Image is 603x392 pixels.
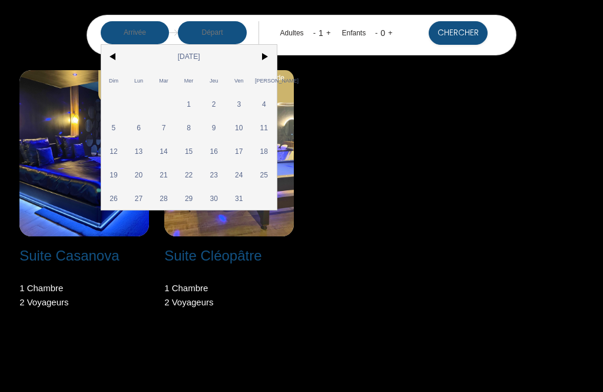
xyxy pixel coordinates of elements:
span: 19 [101,163,127,186]
span: 10 [226,116,251,139]
h2: Suite Cléopâtre [164,249,261,263]
div: Adultes [280,28,308,39]
span: [DATE] [126,45,251,68]
span: 16 [201,139,227,163]
a: + [388,28,393,37]
span: > [251,45,277,68]
span: 15 [176,139,201,163]
a: - [313,28,316,37]
span: 31 [226,186,251,210]
span: [PERSON_NAME] [251,68,277,92]
a: + [326,28,331,37]
p: 1 Chambre [164,281,213,295]
img: guests [169,28,178,37]
span: 12 [101,139,127,163]
span: Mar [151,68,177,92]
img: rental-image [19,70,149,236]
span: 23 [201,163,227,186]
span: s [209,297,214,307]
span: 13 [126,139,151,163]
span: 1 [176,92,201,116]
div: Enfants [342,28,370,39]
span: Lun [126,68,151,92]
span: Jeu [201,68,227,92]
div: 0 [377,24,388,42]
span: 7 [151,116,177,139]
span: 27 [126,186,151,210]
span: 4 [251,92,277,116]
span: < [101,45,127,68]
span: 24 [226,163,251,186]
span: Ven [226,68,251,92]
span: s [64,297,69,307]
p: 2 Voyageur [19,295,68,309]
span: 5 [101,116,127,139]
span: 28 [151,186,177,210]
span: 22 [176,163,201,186]
span: 3 [226,92,251,116]
p: 1 Chambre [19,281,68,295]
span: 2 [201,92,227,116]
span: 9 [201,116,227,139]
span: Mer [176,68,201,92]
span: 30 [201,186,227,210]
h2: Suite Casanova [19,249,119,263]
span: 20 [126,163,151,186]
span: 25 [251,163,277,186]
div: 1 [316,24,326,42]
span: 21 [151,163,177,186]
span: 14 [151,139,177,163]
span: 8 [176,116,201,139]
span: 11 [251,116,277,139]
span: 17 [226,139,251,163]
span: 29 [176,186,201,210]
span: 18 [251,139,277,163]
button: Chercher [429,21,488,45]
input: Départ [178,21,247,44]
p: 2 Voyageur [164,295,213,309]
a: - [375,28,377,37]
input: Arrivée [101,21,170,44]
span: Dim [101,68,127,92]
span: 6 [126,116,151,139]
span: 26 [101,186,127,210]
